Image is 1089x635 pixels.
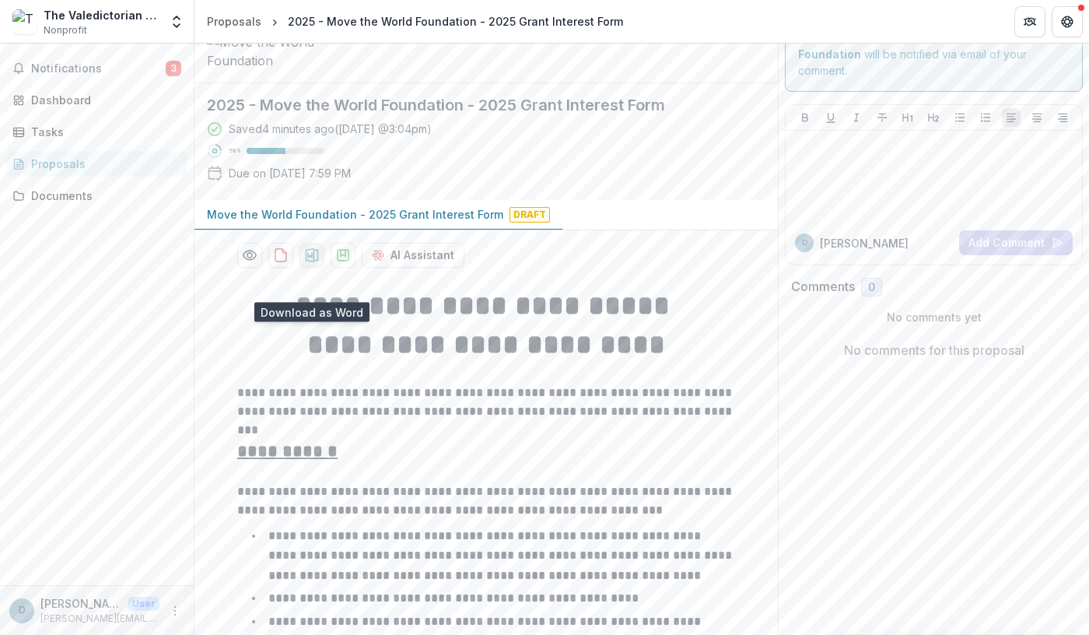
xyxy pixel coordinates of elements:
[166,602,184,620] button: More
[207,13,261,30] div: Proposals
[40,612,159,626] p: [PERSON_NAME][EMAIL_ADDRESS][DOMAIN_NAME]
[6,151,187,177] a: Proposals
[951,108,969,127] button: Bullet List
[1053,108,1072,127] button: Align Right
[847,108,866,127] button: Italicize
[1002,108,1021,127] button: Align Left
[229,165,351,181] p: Due on [DATE] 7:59 PM
[1028,108,1046,127] button: Align Center
[201,10,629,33] nav: breadcrumb
[19,605,26,616] div: Danielle
[6,56,187,81] button: Notifications3
[1052,6,1083,37] button: Get Help
[6,183,187,209] a: Documents
[237,243,262,268] button: Preview 5313f179-d6a2-466e-8141-0554a3a841cd-0.pdf
[868,281,875,294] span: 0
[898,108,917,127] button: Heading 1
[976,108,995,127] button: Ordered List
[268,243,293,268] button: download-proposal
[509,207,550,223] span: Draft
[6,87,187,113] a: Dashboard
[844,341,1024,360] p: No comments for this proposal
[229,121,432,137] div: Saved 4 minutes ago ( [DATE] @ 3:04pm )
[331,243,355,268] button: download-proposal
[40,595,121,612] p: [PERSON_NAME]
[288,13,623,30] div: 2025 - Move the World Foundation - 2025 Grant Interest Form
[44,7,159,23] div: The Valedictorian Project
[31,62,166,75] span: Notifications
[201,10,268,33] a: Proposals
[362,243,464,268] button: AI Assistant
[791,309,1077,325] p: No comments yet
[820,235,909,251] p: [PERSON_NAME]
[802,239,807,247] div: Danielle
[31,92,175,108] div: Dashboard
[924,108,943,127] button: Heading 2
[959,230,1073,255] button: Add Comment
[791,279,855,294] h2: Comments
[821,108,840,127] button: Underline
[31,188,175,204] div: Documents
[44,23,87,37] span: Nonprofit
[796,108,814,127] button: Bold
[31,124,175,140] div: Tasks
[128,597,159,611] p: User
[166,61,181,76] span: 3
[207,206,503,223] p: Move the World Foundation - 2025 Grant Interest Form
[299,243,324,268] button: download-proposal
[12,9,37,34] img: The Valedictorian Project
[31,156,175,172] div: Proposals
[6,119,187,145] a: Tasks
[1014,6,1045,37] button: Partners
[166,6,187,37] button: Open entity switcher
[229,146,240,156] p: 50 %
[207,96,741,114] h2: 2025 - Move the World Foundation - 2025 Grant Interest Form
[207,33,362,70] img: Move the World Foundation
[873,108,891,127] button: Strike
